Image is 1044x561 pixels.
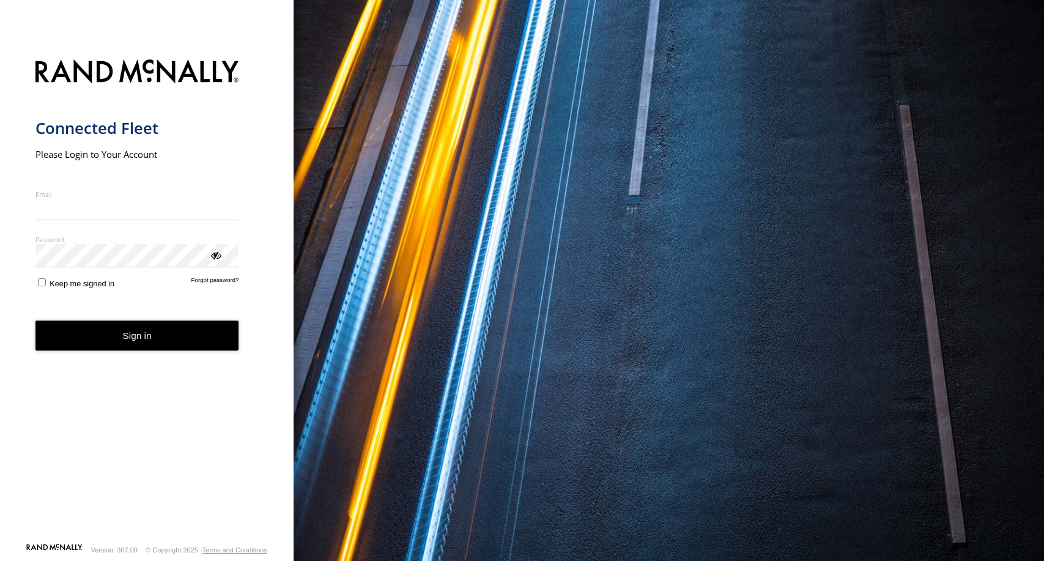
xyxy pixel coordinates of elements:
a: Forgot password? [191,277,239,288]
form: main [35,52,259,543]
span: Keep me signed in [50,279,114,288]
div: © Copyright 2025 - [146,546,267,554]
button: Sign in [35,321,239,351]
div: ViewPassword [209,248,221,261]
label: Password [35,235,239,244]
input: Keep me signed in [38,278,46,286]
img: Rand McNally [35,57,239,88]
a: Terms and Conditions [202,546,267,554]
label: Email [35,190,239,199]
h2: Please Login to Your Account [35,148,239,160]
a: Visit our Website [26,544,83,556]
div: Version: 307.00 [91,546,138,554]
h1: Connected Fleet [35,118,239,138]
